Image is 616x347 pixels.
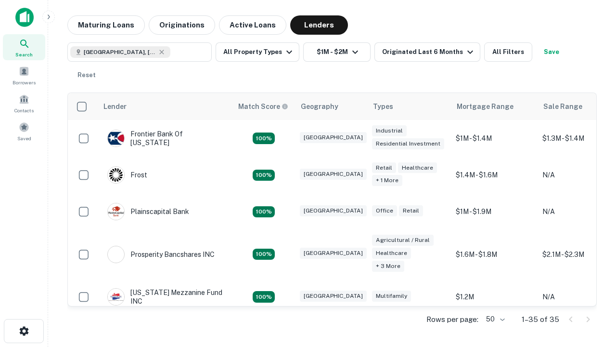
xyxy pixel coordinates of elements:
div: Healthcare [398,162,437,173]
div: Retail [399,205,423,216]
th: Types [367,93,451,120]
div: Types [373,101,393,112]
button: $1M - $2M [303,42,371,62]
th: Mortgage Range [451,93,538,120]
button: Originations [149,15,215,35]
div: + 1 more [372,175,402,186]
div: Geography [301,101,338,112]
td: $1.2M [451,279,538,315]
th: Capitalize uses an advanced AI algorithm to match your search with the best lender. The match sco... [232,93,295,120]
th: Lender [98,93,232,120]
div: + 3 more [372,261,404,272]
div: Matching Properties: 6, hasApolloMatch: undefined [253,249,275,260]
a: Contacts [3,90,45,116]
button: All Filters [484,42,532,62]
img: capitalize-icon.png [15,8,34,27]
div: [GEOGRAPHIC_DATA] [300,205,367,216]
span: Search [15,51,33,58]
div: [GEOGRAPHIC_DATA] [300,169,367,180]
button: Originated Last 6 Months [374,42,480,62]
button: All Property Types [216,42,299,62]
button: Reset [71,66,102,85]
div: Sale Range [543,101,582,112]
img: picture [108,203,124,220]
div: Lender [103,101,127,112]
div: Mortgage Range [457,101,513,112]
span: Contacts [14,107,34,114]
a: Search [3,34,45,60]
span: Saved [17,134,31,142]
div: Frost [107,166,147,184]
img: picture [108,289,124,305]
div: Prosperity Bancshares INC [107,246,215,263]
a: Borrowers [3,62,45,88]
div: [GEOGRAPHIC_DATA] [300,248,367,259]
div: Residential Investment [372,138,444,149]
div: Retail [372,162,396,173]
span: Borrowers [13,79,36,86]
div: [GEOGRAPHIC_DATA] [300,291,367,302]
div: Agricultural / Rural [372,235,434,246]
a: Saved [3,118,45,144]
div: Matching Properties: 4, hasApolloMatch: undefined [253,206,275,218]
img: picture [108,130,124,147]
td: $1.4M - $1.6M [451,157,538,193]
button: Save your search to get updates of matches that match your search criteria. [536,42,567,62]
div: 50 [482,312,506,326]
td: $1M - $1.9M [451,193,538,230]
div: Healthcare [372,248,411,259]
div: Office [372,205,397,216]
div: Plainscapital Bank [107,203,189,220]
div: [US_STATE] Mezzanine Fund INC [107,288,223,306]
button: Maturing Loans [67,15,145,35]
div: Industrial [372,125,407,136]
div: Capitalize uses an advanced AI algorithm to match your search with the best lender. The match sco... [238,101,288,112]
p: Rows per page: [426,314,478,325]
p: 1–35 of 35 [522,314,559,325]
img: picture [108,246,124,263]
button: Lenders [290,15,348,35]
div: Matching Properties: 5, hasApolloMatch: undefined [253,291,275,303]
th: Geography [295,93,367,120]
div: Multifamily [372,291,411,302]
button: Active Loans [219,15,286,35]
h6: Match Score [238,101,286,112]
div: Originated Last 6 Months [382,46,476,58]
div: Matching Properties: 4, hasApolloMatch: undefined [253,170,275,181]
img: picture [108,167,124,183]
span: [GEOGRAPHIC_DATA], [GEOGRAPHIC_DATA], [GEOGRAPHIC_DATA] [84,48,156,56]
td: $1.6M - $1.8M [451,230,538,279]
iframe: Chat Widget [568,270,616,316]
div: [GEOGRAPHIC_DATA] [300,132,367,143]
td: $1M - $1.4M [451,120,538,157]
div: Matching Properties: 4, hasApolloMatch: undefined [253,133,275,144]
div: Frontier Bank Of [US_STATE] [107,130,223,147]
